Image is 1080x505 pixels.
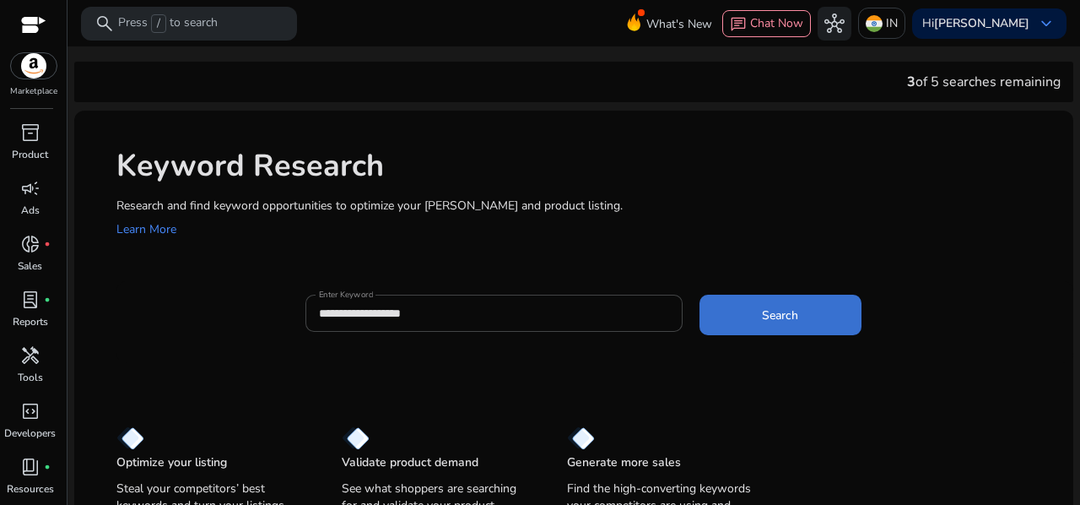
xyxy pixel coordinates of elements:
[116,221,176,237] a: Learn More
[818,7,851,41] button: hub
[730,16,747,33] span: chat
[44,241,51,247] span: fiber_manual_record
[20,234,40,254] span: donut_small
[94,14,115,34] span: search
[4,426,56,441] p: Developers
[20,345,40,366] span: handyman
[20,401,40,421] span: code_blocks
[934,15,1029,31] b: [PERSON_NAME]
[762,307,798,324] span: Search
[1036,14,1056,34] span: keyboard_arrow_down
[118,14,218,33] p: Press to search
[13,314,48,329] p: Reports
[922,18,1029,30] p: Hi
[886,8,898,38] p: IN
[18,370,43,385] p: Tools
[10,85,57,98] p: Marketplace
[567,426,595,450] img: diamond.svg
[824,14,845,34] span: hub
[20,457,40,477] span: book_4
[44,464,51,470] span: fiber_manual_record
[646,9,712,39] span: What's New
[11,53,57,79] img: amazon.svg
[116,197,1056,214] p: Research and find keyword opportunities to optimize your [PERSON_NAME] and product listing.
[20,290,40,310] span: lab_profile
[319,289,373,301] mat-label: Enter Keyword
[567,454,681,471] p: Generate more sales
[750,15,803,31] span: Chat Now
[20,122,40,143] span: inventory_2
[866,15,883,32] img: in.svg
[44,296,51,303] span: fiber_manual_record
[907,72,1061,92] div: of 5 searches remaining
[21,203,40,218] p: Ads
[7,481,54,497] p: Resources
[116,426,144,450] img: diamond.svg
[18,258,42,274] p: Sales
[722,10,811,37] button: chatChat Now
[699,295,861,335] button: Search
[342,426,370,450] img: diamond.svg
[116,454,227,471] p: Optimize your listing
[20,178,40,198] span: campaign
[151,14,166,33] span: /
[116,148,1056,184] h1: Keyword Research
[907,73,915,91] span: 3
[342,454,478,471] p: Validate product demand
[12,147,48,162] p: Product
